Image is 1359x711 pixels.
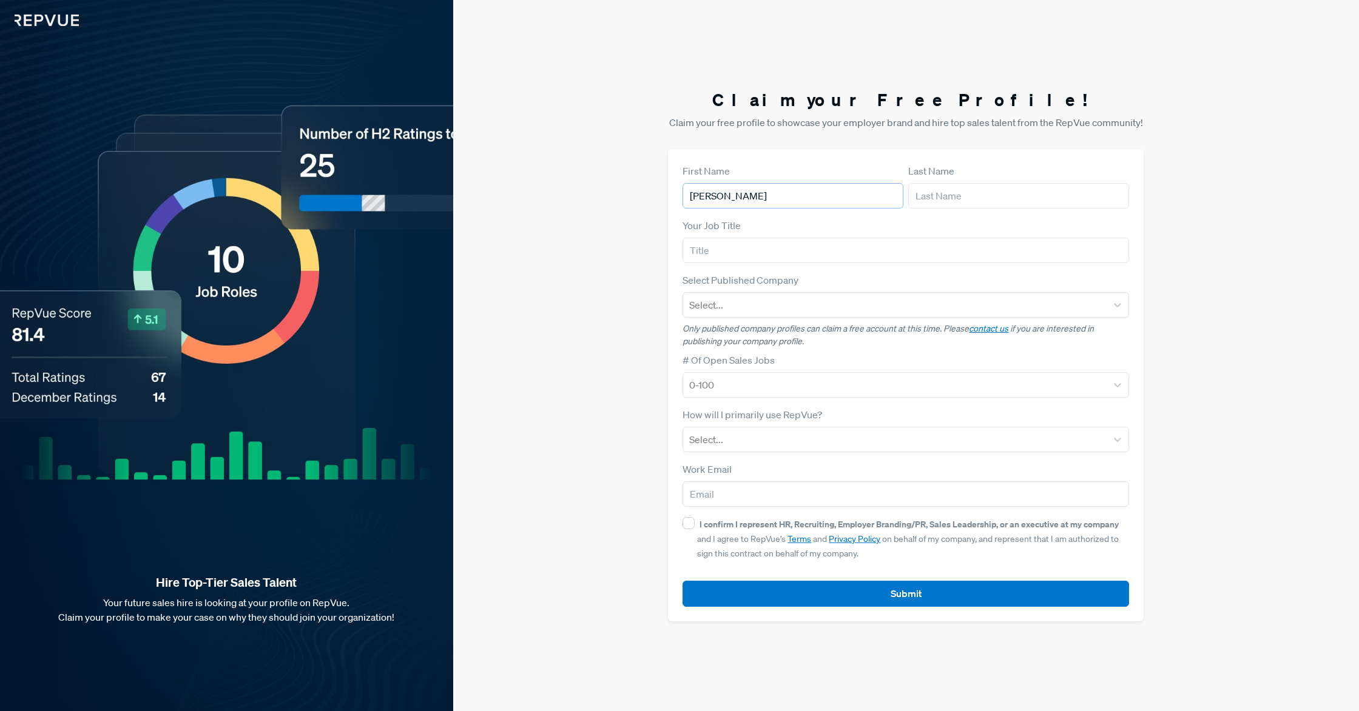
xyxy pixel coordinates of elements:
label: Select Published Company [683,273,798,287]
label: Your Job Title [683,218,741,233]
label: How will I primarily use RepVue? [683,407,822,422]
p: Your future sales hire is looking at your profile on RepVue. Claim your profile to make your case... [19,595,434,624]
input: First Name [683,183,903,209]
h3: Claim your Free Profile! [668,90,1144,110]
label: Work Email [683,462,732,476]
a: Terms [787,533,811,544]
input: Last Name [908,183,1129,209]
p: Only published company profiles can claim a free account at this time. Please if you are interest... [683,322,1129,348]
span: and I agree to RepVue’s and on behalf of my company, and represent that I am authorized to sign t... [697,519,1119,559]
label: Last Name [908,164,954,178]
a: Privacy Policy [829,533,880,544]
strong: Hire Top-Tier Sales Talent [19,575,434,590]
strong: I confirm I represent HR, Recruiting, Employer Branding/PR, Sales Leadership, or an executive at ... [700,518,1119,530]
a: contact us [969,323,1008,334]
p: Claim your free profile to showcase your employer brand and hire top sales talent from the RepVue... [668,115,1144,130]
label: # Of Open Sales Jobs [683,353,775,367]
button: Submit [683,581,1129,607]
input: Title [683,238,1129,263]
label: First Name [683,164,730,178]
input: Email [683,481,1129,507]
